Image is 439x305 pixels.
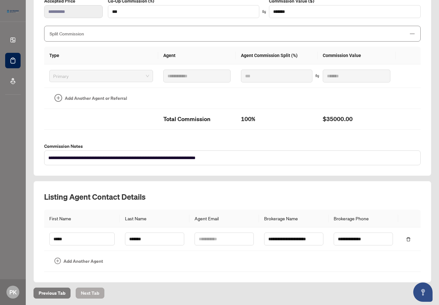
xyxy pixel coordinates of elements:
span: PK [9,288,17,297]
span: plus-circle [54,258,61,264]
div: Split Commission [44,26,421,42]
span: plus-circle [54,94,62,102]
span: Add Another Agent [63,258,103,265]
th: Agent [158,47,236,64]
button: Add Another Agent [49,256,108,266]
span: swap [262,10,266,14]
h2: $35000.00 [323,114,390,124]
th: First Name [44,210,120,227]
th: Last Name [120,210,189,227]
span: Previous Tab [39,288,65,298]
span: Next Tab [81,288,99,298]
h2: 100% [241,114,312,124]
th: Brokerage Name [259,210,329,227]
th: Type [44,47,158,64]
th: Commission Value [318,47,396,64]
button: Previous Tab [33,288,71,299]
button: Open asap [413,282,433,302]
button: Add Another Agent or Referral [49,93,132,103]
span: Primary [53,71,149,81]
img: logo [5,8,21,14]
h2: Listing Agent Contact Details [44,192,421,202]
label: Commission Notes [44,143,421,150]
h2: Total Commission [163,114,231,124]
span: Split Commission [50,31,84,37]
span: swap [315,74,320,78]
span: delete [406,237,411,242]
span: minus [409,31,415,37]
th: Brokerage Phone [329,210,398,227]
th: Agent Email [189,210,259,227]
span: Add Another Agent or Referral [65,95,127,102]
th: Agent Commission Split (%) [236,47,318,64]
button: Next Tab [76,288,104,299]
